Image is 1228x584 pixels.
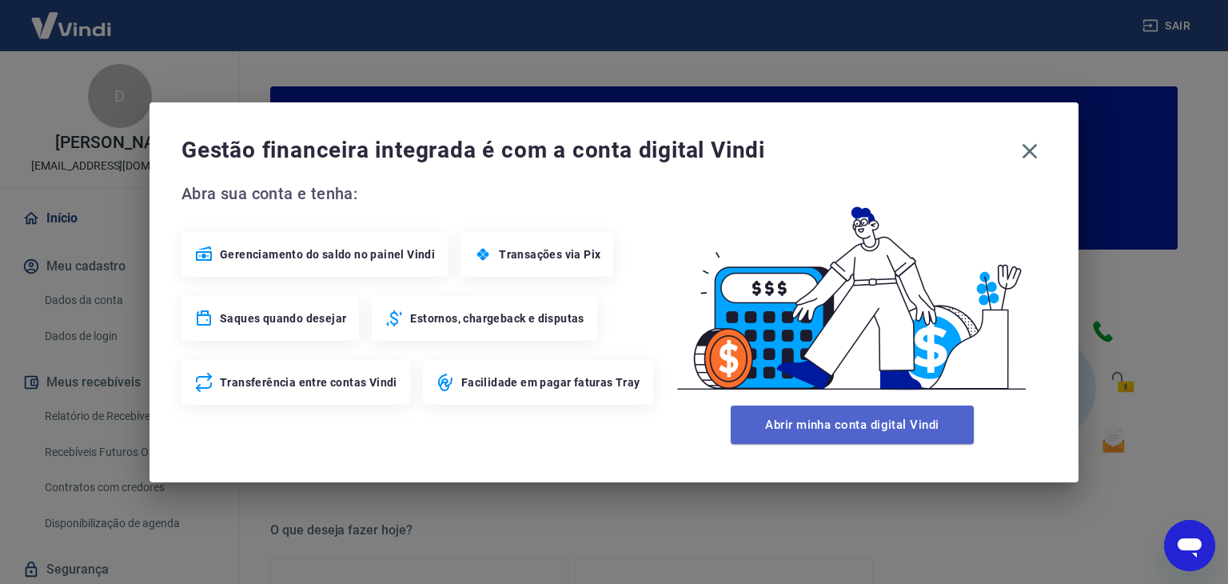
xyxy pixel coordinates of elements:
span: Saques quando desejar [220,310,346,326]
span: Facilidade em pagar faturas Tray [461,374,640,390]
span: Transferência entre contas Vindi [220,374,397,390]
span: Abra sua conta e tenha: [181,181,658,206]
button: Abrir minha conta digital Vindi [731,406,974,444]
span: Gerenciamento do saldo no painel Vindi [220,246,435,262]
span: Transações via Pix [499,246,600,262]
img: Good Billing [658,181,1047,399]
span: Gestão financeira integrada é com a conta digital Vindi [181,134,1013,166]
span: Estornos, chargeback e disputas [410,310,584,326]
iframe: Botão para abrir a janela de mensagens [1164,520,1215,571]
